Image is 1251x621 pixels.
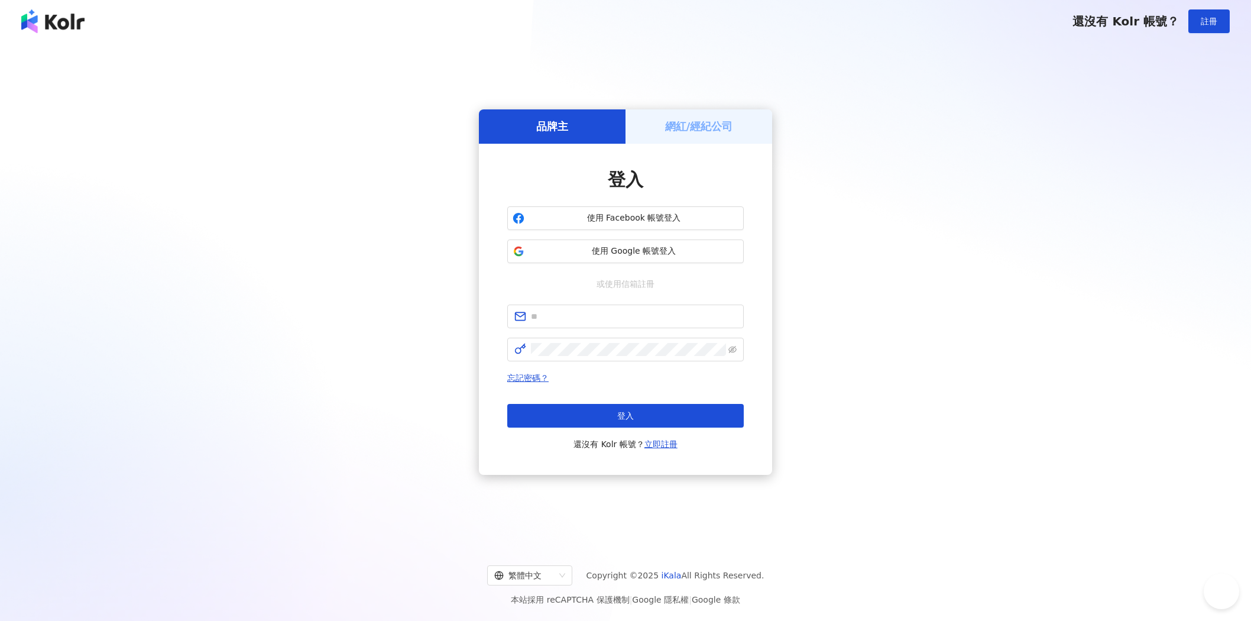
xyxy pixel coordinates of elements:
[644,439,678,449] a: 立即註冊
[494,566,555,585] div: 繁體中文
[608,169,643,190] span: 登入
[728,345,737,354] span: eye-invisible
[536,119,568,134] h5: 品牌主
[689,595,692,604] span: |
[21,9,85,33] img: logo
[507,404,744,428] button: 登入
[588,277,663,290] span: 或使用信箱註冊
[630,595,633,604] span: |
[1204,574,1239,609] iframe: Help Scout Beacon - Open
[507,240,744,263] button: 使用 Google 帳號登入
[692,595,740,604] a: Google 條款
[586,568,764,583] span: Copyright © 2025 All Rights Reserved.
[507,373,549,383] a: 忘記密碼？
[529,212,738,224] span: 使用 Facebook 帳號登入
[1201,17,1217,26] span: 註冊
[617,411,634,421] span: 登入
[1188,9,1230,33] button: 註冊
[529,245,738,257] span: 使用 Google 帳號登入
[665,119,733,134] h5: 網紅/經紀公司
[507,206,744,230] button: 使用 Facebook 帳號登入
[662,571,682,580] a: iKala
[1072,14,1179,28] span: 還沒有 Kolr 帳號？
[632,595,689,604] a: Google 隱私權
[573,437,678,451] span: 還沒有 Kolr 帳號？
[511,593,740,607] span: 本站採用 reCAPTCHA 保護機制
